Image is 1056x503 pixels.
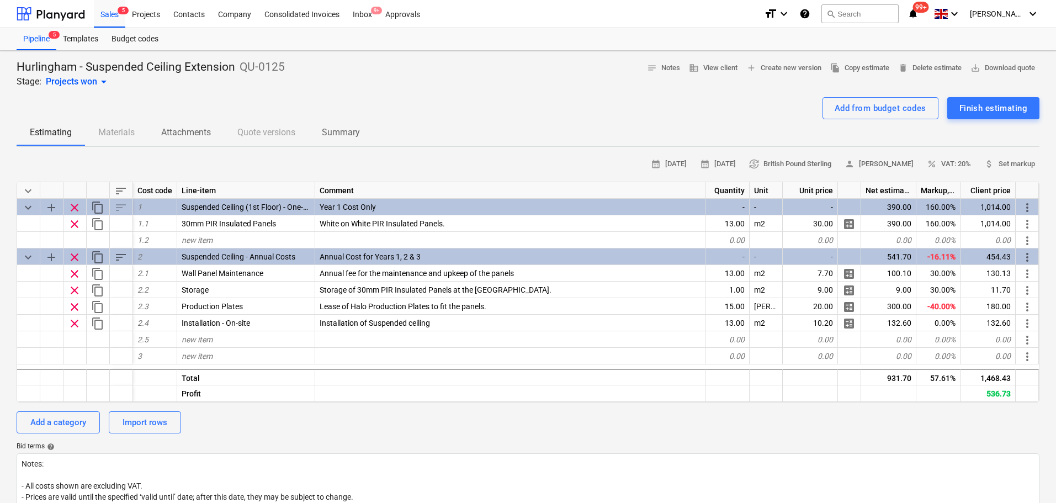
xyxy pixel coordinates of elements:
div: Profit [177,385,315,402]
div: 0.00 [783,348,838,364]
div: - [750,199,783,215]
span: Delete estimate [898,62,962,75]
div: [PERSON_NAME] [750,298,783,315]
p: Summary [322,126,360,139]
span: Suspended Ceiling - Annual Costs [182,252,295,261]
span: 99+ [913,2,929,13]
div: 931.70 [861,369,916,385]
span: help [45,443,55,451]
span: More actions [1021,284,1034,297]
span: More actions [1021,317,1034,330]
span: 3 [137,352,142,361]
div: 20.00 [783,298,838,315]
div: 0.00% [916,331,961,348]
button: Search [821,4,899,23]
div: 0.00 [705,232,750,248]
span: Add sub category to row [45,201,58,214]
span: search [826,9,835,18]
span: More actions [1021,234,1034,247]
span: Collapse category [22,251,35,264]
div: 0.00 [961,331,1016,348]
button: Add from budget codes [822,97,938,119]
div: -40.00% [916,298,961,315]
a: Templates [56,28,105,50]
span: calendar_month [651,159,661,169]
span: 2.2 [137,285,148,294]
div: Import rows [123,415,167,430]
span: More actions [1021,218,1034,231]
div: - [705,248,750,265]
div: Add from budget codes [835,101,926,115]
div: 0.00 [783,331,838,348]
span: [PERSON_NAME] [845,158,914,171]
span: new item [182,335,213,344]
div: 0.00 [961,232,1016,248]
span: Manage detailed breakdown for the row [842,317,856,330]
div: 15.00 [705,298,750,315]
div: 390.00 [861,215,916,232]
button: Finish estimating [947,97,1039,119]
div: 30.00 [783,215,838,232]
div: Total [177,369,315,385]
div: 160.00% [916,215,961,232]
button: Add a category [17,411,100,433]
div: Finish estimating [959,101,1027,115]
div: Chat Widget [1001,450,1056,503]
p: Attachments [161,126,211,139]
div: Cost code [133,182,177,199]
span: Manage detailed breakdown for the row [842,300,856,314]
div: - [750,248,783,265]
div: 0.00% [916,315,961,331]
div: 536.73 [961,385,1016,402]
span: Duplicate category [91,201,104,214]
div: 0.00 [783,232,838,248]
span: Suspended Ceiling (1st Floor) - One-Off-Purchase [182,203,349,211]
div: 1,014.00 [961,215,1016,232]
span: Sort rows within category [114,251,128,264]
div: 132.60 [861,315,916,331]
div: 0.00 [961,348,1016,364]
div: Pipeline [17,28,56,50]
span: arrow_drop_down [97,75,110,88]
button: [DATE] [646,156,691,173]
div: 0.00% [916,348,961,364]
div: - [783,248,838,265]
span: Set markup [984,158,1035,171]
span: Duplicate row [91,267,104,280]
span: delete [898,63,908,73]
span: Manage detailed breakdown for the row [842,218,856,231]
span: file_copy [830,63,840,73]
div: 9.00 [861,282,916,298]
div: 13.00 [705,265,750,282]
span: 5 [118,7,129,14]
span: Duplicate row [91,218,104,231]
div: 300.00 [861,298,916,315]
div: 11.70 [961,282,1016,298]
div: 57.61% [916,369,961,385]
div: Quantity [705,182,750,199]
button: [PERSON_NAME] [840,156,918,173]
span: More actions [1021,267,1034,280]
i: keyboard_arrow_down [777,7,790,20]
button: Import rows [109,411,181,433]
div: Unit [750,182,783,199]
span: More actions [1021,251,1034,264]
div: 1,468.43 [961,369,1016,385]
span: Duplicate row [91,284,104,297]
span: Production Plates [182,302,243,311]
div: 30.00% [916,282,961,298]
a: Pipeline5 [17,28,56,50]
span: save_alt [970,63,980,73]
span: business [689,63,699,73]
span: Annual Cost for Years 1, 2 & 3 [320,252,421,261]
span: Remove row [68,267,81,280]
span: Storage of 30mm PIR Insulated Panels at the Halo Warehouse. [320,285,551,294]
span: View client [689,62,737,75]
button: Set markup [980,156,1039,173]
p: QU-0125 [240,60,285,75]
div: 13.00 [705,215,750,232]
span: add [746,63,756,73]
span: [PERSON_NAME] [970,9,1025,18]
div: -16.11% [916,248,961,265]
